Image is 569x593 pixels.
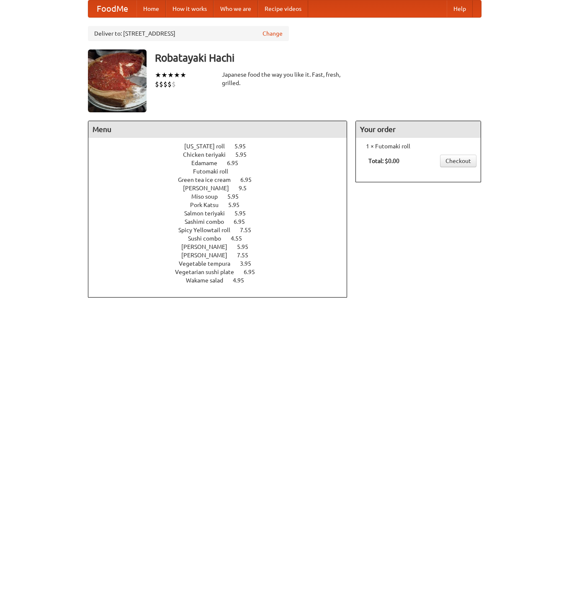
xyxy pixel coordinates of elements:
[186,277,260,284] a: Wakame salad 4.95
[228,202,248,208] span: 5.95
[178,227,239,233] span: Spicy Yellowtail roll
[175,269,242,275] span: Vegetarian sushi plate
[88,0,136,17] a: FoodMe
[222,70,348,87] div: Japanese food the way you like it. Fast, fresh, grilled.
[239,185,255,192] span: 9.5
[231,235,250,242] span: 4.55
[227,160,247,166] span: 6.95
[360,142,476,150] li: 1 × Futomaki roll
[258,0,308,17] a: Recipe videos
[184,143,233,150] span: [US_STATE] roll
[188,235,229,242] span: Sushi combo
[184,143,261,150] a: [US_STATE] roll 5.95
[214,0,258,17] a: Who we are
[237,243,257,250] span: 5.95
[244,269,263,275] span: 6.95
[183,151,262,158] a: Chicken teriyaki 5.95
[183,185,262,192] a: [PERSON_NAME] 9.5
[159,80,163,89] li: $
[183,185,237,192] span: [PERSON_NAME]
[136,0,166,17] a: Home
[179,260,239,267] span: Vegetable tempura
[178,176,267,183] a: Green tea ice cream 6.95
[440,155,476,167] a: Checkout
[234,210,254,217] span: 5.95
[174,70,180,80] li: ★
[263,29,283,38] a: Change
[166,0,214,17] a: How it works
[193,168,252,175] a: Futomaki roll
[163,80,167,89] li: $
[237,252,257,259] span: 7.55
[178,176,239,183] span: Green tea ice cream
[180,70,186,80] li: ★
[184,210,233,217] span: Salmon teriyaki
[234,143,254,150] span: 5.95
[191,160,254,166] a: Edamame 6.95
[185,218,232,225] span: Sashimi combo
[190,202,255,208] a: Pork Katsu 5.95
[179,260,267,267] a: Vegetable tempura 3.95
[88,121,347,138] h4: Menu
[240,260,260,267] span: 3.95
[190,202,227,208] span: Pork Katsu
[191,193,226,200] span: Miso soup
[172,80,176,89] li: $
[155,80,159,89] li: $
[155,70,161,80] li: ★
[191,160,226,166] span: Edamame
[233,277,252,284] span: 4.95
[368,158,399,164] b: Total: $0.00
[235,151,255,158] span: 5.95
[181,252,236,259] span: [PERSON_NAME]
[88,49,147,112] img: angular.jpg
[167,70,174,80] li: ★
[240,176,260,183] span: 6.95
[185,218,260,225] a: Sashimi combo 6.95
[181,243,264,250] a: [PERSON_NAME] 5.95
[234,218,253,225] span: 6.95
[191,193,254,200] a: Miso soup 5.95
[178,227,267,233] a: Spicy Yellowtail roll 7.55
[175,269,270,275] a: Vegetarian sushi plate 6.95
[181,243,236,250] span: [PERSON_NAME]
[227,193,247,200] span: 5.95
[447,0,473,17] a: Help
[181,252,264,259] a: [PERSON_NAME] 7.55
[155,49,481,66] h3: Robatayaki Hachi
[167,80,172,89] li: $
[183,151,234,158] span: Chicken teriyaki
[186,277,232,284] span: Wakame salad
[184,210,261,217] a: Salmon teriyaki 5.95
[356,121,481,138] h4: Your order
[193,168,237,175] span: Futomaki roll
[88,26,289,41] div: Deliver to: [STREET_ADDRESS]
[240,227,260,233] span: 7.55
[188,235,257,242] a: Sushi combo 4.55
[161,70,167,80] li: ★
